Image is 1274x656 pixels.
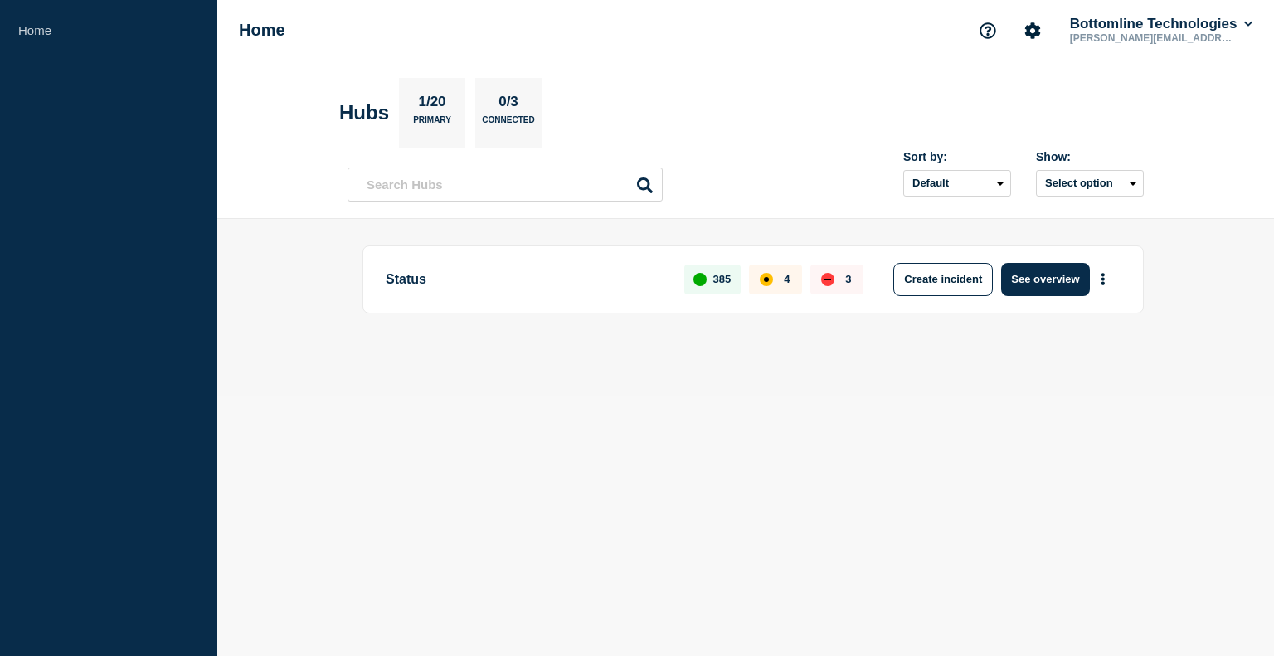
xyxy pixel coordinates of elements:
p: 4 [784,273,790,285]
button: Bottomline Technologies [1067,16,1256,32]
p: Status [386,263,665,296]
button: More actions [1092,264,1114,294]
div: up [693,273,707,286]
button: See overview [1001,263,1089,296]
button: Create incident [893,263,993,296]
input: Search Hubs [348,168,663,202]
p: 385 [713,273,732,285]
p: [PERSON_NAME][EMAIL_ADDRESS][DOMAIN_NAME] [1067,32,1239,44]
button: Account settings [1015,13,1050,48]
h1: Home [239,21,285,40]
div: Sort by: [903,150,1011,163]
p: Primary [413,115,451,133]
button: Select option [1036,170,1144,197]
button: Support [970,13,1005,48]
div: affected [760,273,773,286]
p: 1/20 [412,94,452,115]
h2: Hubs [339,101,389,124]
p: Connected [482,115,534,133]
div: Show: [1036,150,1144,163]
div: down [821,273,834,286]
p: 3 [845,273,851,285]
select: Sort by [903,170,1011,197]
p: 0/3 [493,94,525,115]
